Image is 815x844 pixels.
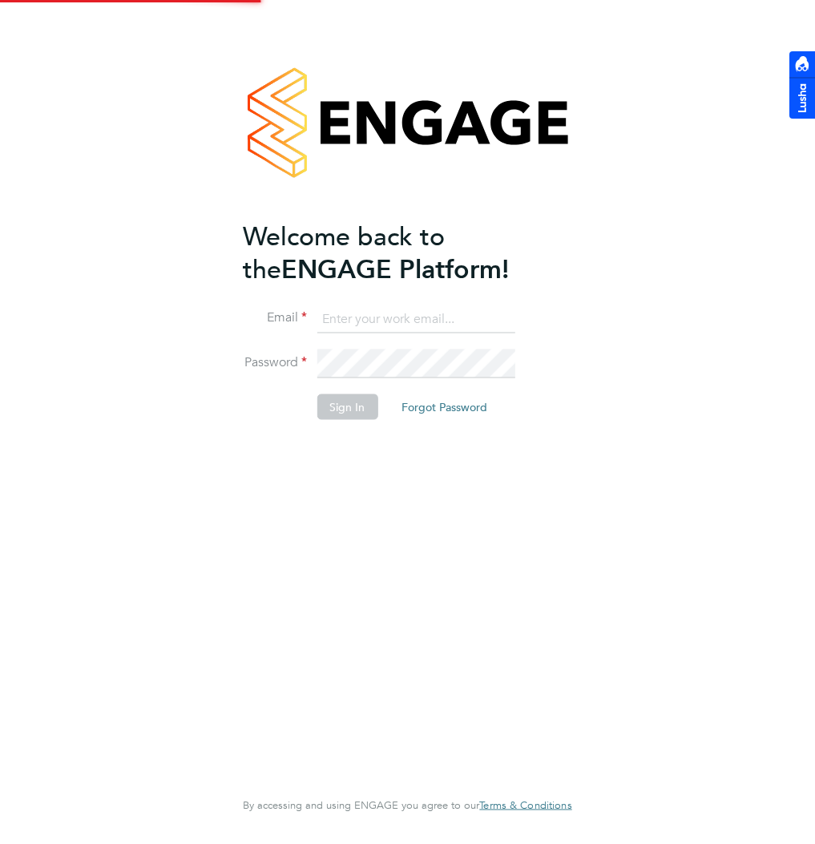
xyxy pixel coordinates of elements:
[317,394,377,420] button: Sign In
[479,798,571,812] span: Terms & Conditions
[243,220,445,285] span: Welcome back to the
[243,220,555,285] h2: ENGAGE Platform!
[479,799,571,812] a: Terms & Conditions
[243,798,571,812] span: By accessing and using ENGAGE you agree to our
[389,394,500,420] button: Forgot Password
[317,305,514,333] input: Enter your work email...
[243,354,307,371] label: Password
[243,309,307,326] label: Email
